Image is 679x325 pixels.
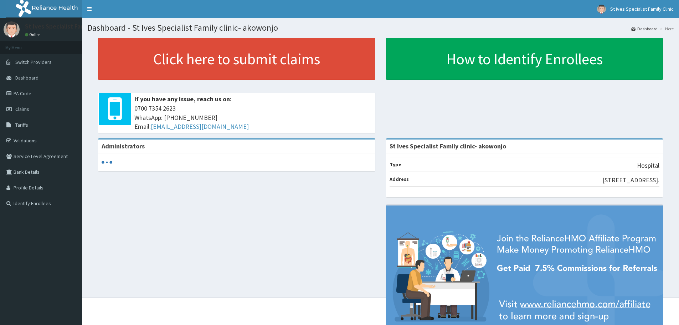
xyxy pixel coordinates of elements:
[631,26,658,32] a: Dashboard
[134,104,372,131] span: 0700 7354 2623 WhatsApp: [PHONE_NUMBER] Email:
[597,5,606,14] img: User Image
[390,176,409,182] b: Address
[25,23,108,30] p: St Ives Specialist Family Clinic
[15,59,52,65] span: Switch Providers
[610,6,674,12] span: St Ives Specialist Family Clinic
[134,95,232,103] b: If you have any issue, reach us on:
[15,106,29,112] span: Claims
[602,176,659,185] p: [STREET_ADDRESS].
[25,32,42,37] a: Online
[151,122,249,131] a: [EMAIL_ADDRESS][DOMAIN_NAME]
[102,157,112,168] svg: audio-loading
[390,161,401,168] b: Type
[98,38,375,80] a: Click here to submit claims
[102,142,145,150] b: Administrators
[4,21,20,37] img: User Image
[637,161,659,170] p: Hospital
[87,23,674,32] h1: Dashboard - St Ives Specialist Family clinic- akowonjo
[390,142,506,150] strong: St Ives Specialist Family clinic- akowonjo
[386,38,663,80] a: How to Identify Enrollees
[15,75,38,81] span: Dashboard
[658,26,674,32] li: Here
[15,122,28,128] span: Tariffs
